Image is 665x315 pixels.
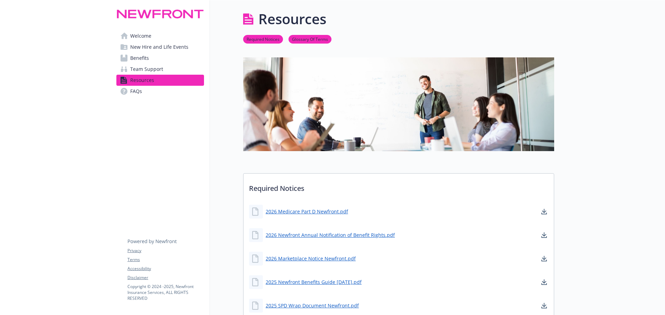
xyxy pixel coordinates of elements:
a: 2026 Newfront Annual Notification of Benefit Rights.pdf [266,231,395,239]
a: New Hire and Life Events [116,41,204,53]
a: Benefits [116,53,204,64]
span: Team Support [130,64,163,75]
a: Privacy [127,248,204,254]
span: FAQs [130,86,142,97]
a: Team Support [116,64,204,75]
a: 2026 Marketplace Notice Newfront.pdf [266,255,356,262]
a: download document [540,231,548,239]
a: Terms [127,257,204,263]
img: resources page banner [243,57,554,151]
span: Welcome [130,30,151,41]
p: Copyright © 2024 - 2025 , Newfront Insurance Services, ALL RIGHTS RESERVED [127,284,204,301]
a: Accessibility [127,266,204,272]
span: New Hire and Life Events [130,41,188,53]
a: download document [540,302,548,310]
h1: Resources [258,9,326,29]
p: Required Notices [243,174,554,199]
a: Resources [116,75,204,86]
a: download document [540,278,548,286]
a: Disclaimer [127,275,204,281]
a: download document [540,254,548,263]
span: Benefits [130,53,149,64]
a: 2026 Medicare Part D Newfront.pdf [266,208,348,215]
a: download document [540,207,548,216]
a: Welcome [116,30,204,41]
a: Glossary Of Terms [289,36,331,42]
span: Resources [130,75,154,86]
a: FAQs [116,86,204,97]
a: 2025 SPD Wrap Document Newfront.pdf [266,302,359,309]
a: Required Notices [243,36,283,42]
a: 2025 Newfront Benefits Guide [DATE].pdf [266,278,362,286]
